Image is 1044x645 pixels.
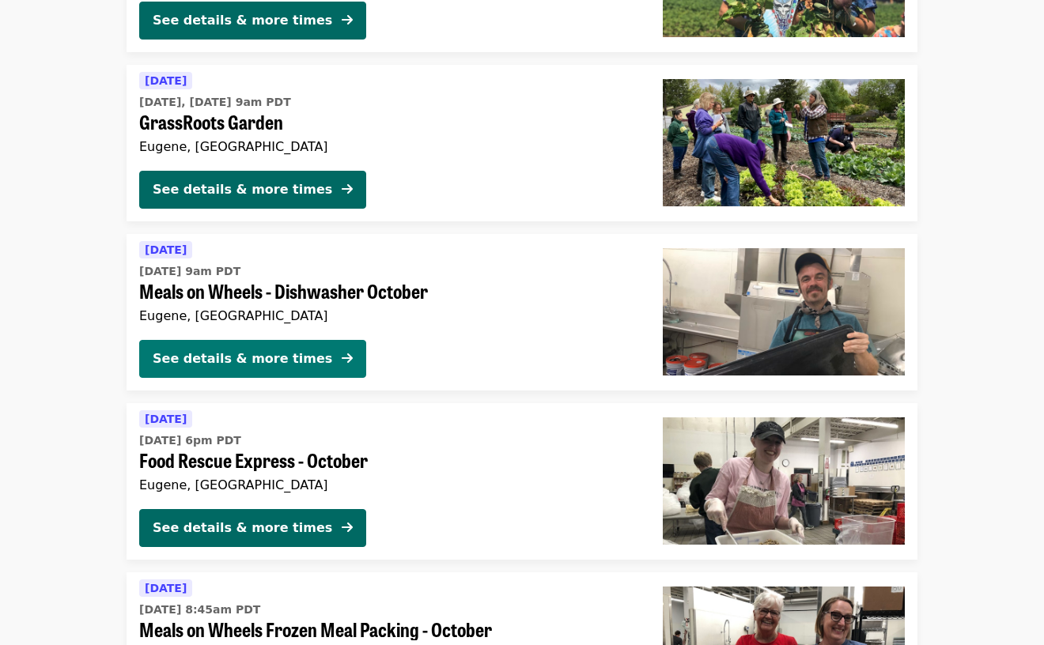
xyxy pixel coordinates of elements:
[139,618,637,641] span: Meals on Wheels Frozen Meal Packing - October
[127,403,917,560] a: See details for "Food Rescue Express - October"
[139,449,637,472] span: Food Rescue Express - October
[139,509,366,547] button: See details & more times
[153,519,332,537] div: See details & more times
[342,182,353,197] i: arrow-right icon
[139,280,637,303] span: Meals on Wheels - Dishwasher October
[153,11,332,30] div: See details & more times
[663,79,905,206] img: GrassRoots Garden organized by FOOD For Lane County
[139,340,366,378] button: See details & more times
[342,13,353,28] i: arrow-right icon
[139,602,260,618] time: [DATE] 8:45am PDT
[139,477,637,492] div: Eugene, [GEOGRAPHIC_DATA]
[145,243,187,256] span: [DATE]
[127,65,917,221] a: See details for "GrassRoots Garden"
[663,417,905,544] img: Food Rescue Express - October organized by FOOD For Lane County
[145,74,187,87] span: [DATE]
[139,432,241,449] time: [DATE] 6pm PDT
[139,94,291,111] time: [DATE], [DATE] 9am PDT
[145,582,187,594] span: [DATE]
[342,351,353,366] i: arrow-right icon
[139,139,637,154] div: Eugene, [GEOGRAPHIC_DATA]
[127,234,917,390] a: See details for "Meals on Wheels - Dishwasher October"
[153,180,332,199] div: See details & more times
[139,308,637,323] div: Eugene, [GEOGRAPHIC_DATA]
[139,263,240,280] time: [DATE] 9am PDT
[342,520,353,535] i: arrow-right icon
[139,111,637,134] span: GrassRoots Garden
[139,171,366,209] button: See details & more times
[139,2,366,40] button: See details & more times
[663,248,905,375] img: Meals on Wheels - Dishwasher October organized by FOOD For Lane County
[153,349,332,368] div: See details & more times
[145,413,187,425] span: [DATE]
